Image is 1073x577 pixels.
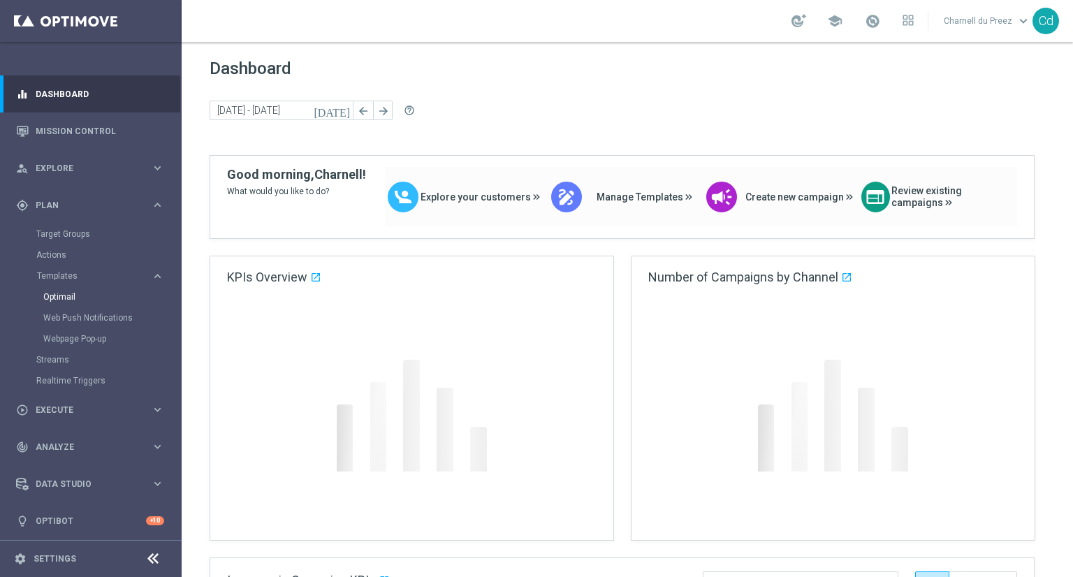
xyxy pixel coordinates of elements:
[36,244,180,265] div: Actions
[36,75,164,112] a: Dashboard
[16,441,29,453] i: track_changes
[36,349,180,370] div: Streams
[16,162,29,175] i: person_search
[36,375,145,386] a: Realtime Triggers
[15,200,165,211] button: gps_fixed Plan keyboard_arrow_right
[1032,8,1059,34] div: Cd
[43,328,180,349] div: Webpage Pop-up
[16,75,164,112] div: Dashboard
[43,291,145,302] a: Optimail
[16,199,151,212] div: Plan
[151,477,164,490] i: keyboard_arrow_right
[151,161,164,175] i: keyboard_arrow_right
[36,270,165,282] button: Templates keyboard_arrow_right
[43,333,145,344] a: Webpage Pop-up
[15,441,165,453] button: track_changes Analyze keyboard_arrow_right
[151,270,164,283] i: keyboard_arrow_right
[36,228,145,240] a: Target Groups
[16,515,29,527] i: lightbulb
[36,354,145,365] a: Streams
[37,272,137,280] span: Templates
[36,370,180,391] div: Realtime Triggers
[43,312,145,323] a: Web Push Notifications
[151,440,164,453] i: keyboard_arrow_right
[16,441,151,453] div: Analyze
[36,502,146,539] a: Optibot
[16,88,29,101] i: equalizer
[36,406,151,414] span: Execute
[15,89,165,100] button: equalizer Dashboard
[146,516,164,525] div: +10
[36,224,180,244] div: Target Groups
[827,13,842,29] span: school
[37,272,151,280] div: Templates
[16,199,29,212] i: gps_fixed
[36,201,151,210] span: Plan
[15,479,165,490] button: Data Studio keyboard_arrow_right
[43,307,180,328] div: Web Push Notifications
[34,555,76,563] a: Settings
[15,404,165,416] button: play_circle_outline Execute keyboard_arrow_right
[36,164,151,173] span: Explore
[16,478,151,490] div: Data Studio
[14,553,27,565] i: settings
[15,163,165,174] button: person_search Explore keyboard_arrow_right
[43,286,180,307] div: Optimail
[1016,13,1031,29] span: keyboard_arrow_down
[151,403,164,416] i: keyboard_arrow_right
[16,404,151,416] div: Execute
[16,162,151,175] div: Explore
[15,516,165,527] button: lightbulb Optibot +10
[942,10,1032,31] a: Charnell du Preezkeyboard_arrow_down
[16,502,164,539] div: Optibot
[36,265,180,349] div: Templates
[36,249,145,261] a: Actions
[16,112,164,149] div: Mission Control
[15,126,165,137] button: Mission Control
[151,198,164,212] i: keyboard_arrow_right
[36,443,151,451] span: Analyze
[16,404,29,416] i: play_circle_outline
[36,480,151,488] span: Data Studio
[36,112,164,149] a: Mission Control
